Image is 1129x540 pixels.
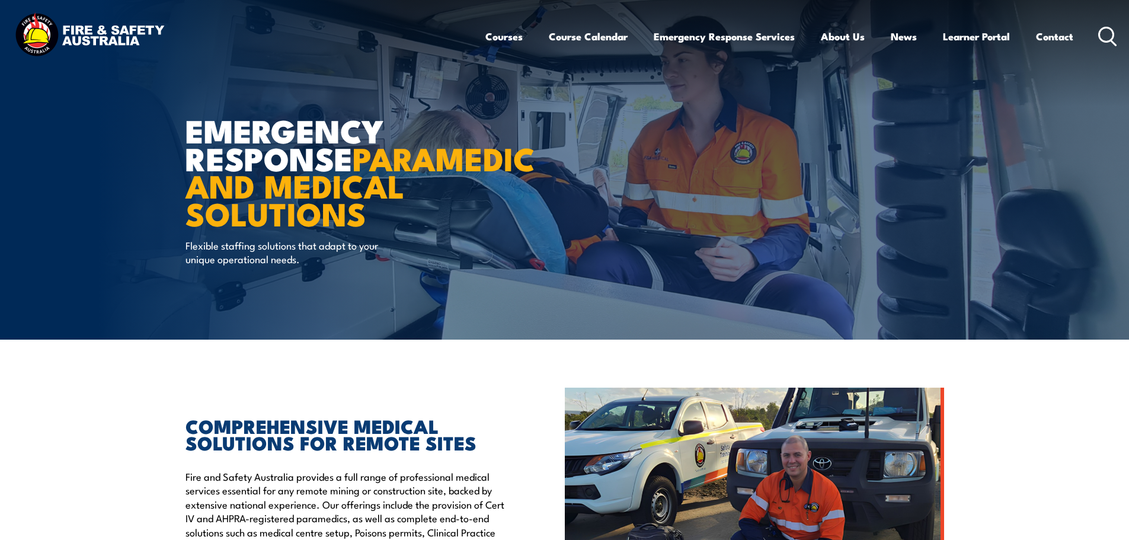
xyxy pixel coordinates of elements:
a: About Us [821,21,865,52]
a: Courses [485,21,523,52]
a: Emergency Response Services [654,21,795,52]
a: News [891,21,917,52]
strong: PARAMEDIC AND MEDICAL SOLUTIONS [185,133,535,237]
p: Flexible staffing solutions that adapt to your unique operational needs. [185,238,402,266]
a: Course Calendar [549,21,628,52]
h1: EMERGENCY RESPONSE [185,116,478,227]
h2: COMPREHENSIVE MEDICAL SOLUTIONS FOR REMOTE SITES [185,417,510,450]
a: Learner Portal [943,21,1010,52]
a: Contact [1036,21,1073,52]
